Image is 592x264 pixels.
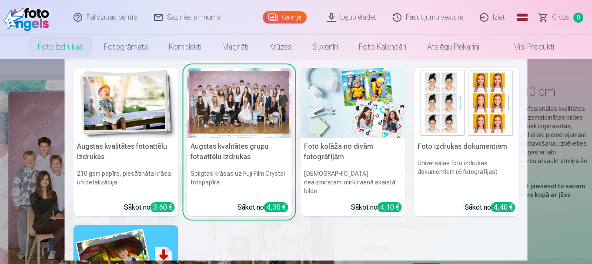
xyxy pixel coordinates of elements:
[158,35,212,59] a: Komplekti
[74,138,178,166] h5: Augstas kvalitātes fotoattēlu izdrukas
[378,202,402,212] div: 4,10 €
[3,3,54,31] img: /fa1
[348,35,417,59] a: Foto kalendāri
[264,202,288,212] div: 4,30 €
[414,68,519,138] img: Foto izdrukas dokumentiem
[490,35,565,59] a: Visi produkti
[212,35,259,59] a: Magnēti
[237,202,288,213] div: Sākot no
[351,202,402,213] div: Sākot no
[417,35,490,59] a: Atslēgu piekariņi
[414,138,519,155] h5: Foto izdrukas dokumentiem
[124,202,175,213] div: Sākot no
[301,138,405,166] h5: Foto kolāža no divām fotogrāfijām
[27,35,94,59] a: Foto izdrukas
[187,138,292,166] h5: Augstas kvalitātes grupu fotoattēlu izdrukas
[94,35,158,59] a: Fotogrāmata
[263,11,307,23] a: Galerija
[301,68,405,216] a: Foto kolāža no divām fotogrāfijāmFoto kolāža no divām fotogrāfijām[DEMOGRAPHIC_DATA] neaizmirstam...
[301,166,405,199] h6: [DEMOGRAPHIC_DATA] neaizmirstami mirkļi vienā skaistā bildē
[552,12,570,23] span: Grozs
[151,202,175,212] div: 3,60 €
[491,202,515,212] div: 4,40 €
[74,166,178,199] h6: 210 gsm papīrs, piesātināta krāsa un detalizācija
[187,166,292,199] h6: Spilgtas krāsas uz Fuji Film Crystal fotopapīra
[414,68,519,216] a: Foto izdrukas dokumentiemFoto izdrukas dokumentiemUniversālas foto izdrukas dokumentiem (6 fotogr...
[302,35,348,59] a: Suvenīri
[301,68,405,138] img: Foto kolāža no divām fotogrāfijām
[259,35,302,59] a: Krūzes
[187,68,292,216] a: Augstas kvalitātes grupu fotoattēlu izdrukasSpilgtas krāsas uz Fuji Film Crystal fotopapīraSākot ...
[573,13,583,23] span: 0
[414,155,519,199] h6: Universālas foto izdrukas dokumentiem (6 fotogrāfijas)
[74,68,178,138] img: Augstas kvalitātes fotoattēlu izdrukas
[465,202,515,213] div: Sākot no
[74,68,178,216] a: Augstas kvalitātes fotoattēlu izdrukasAugstas kvalitātes fotoattēlu izdrukas210 gsm papīrs, piesā...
